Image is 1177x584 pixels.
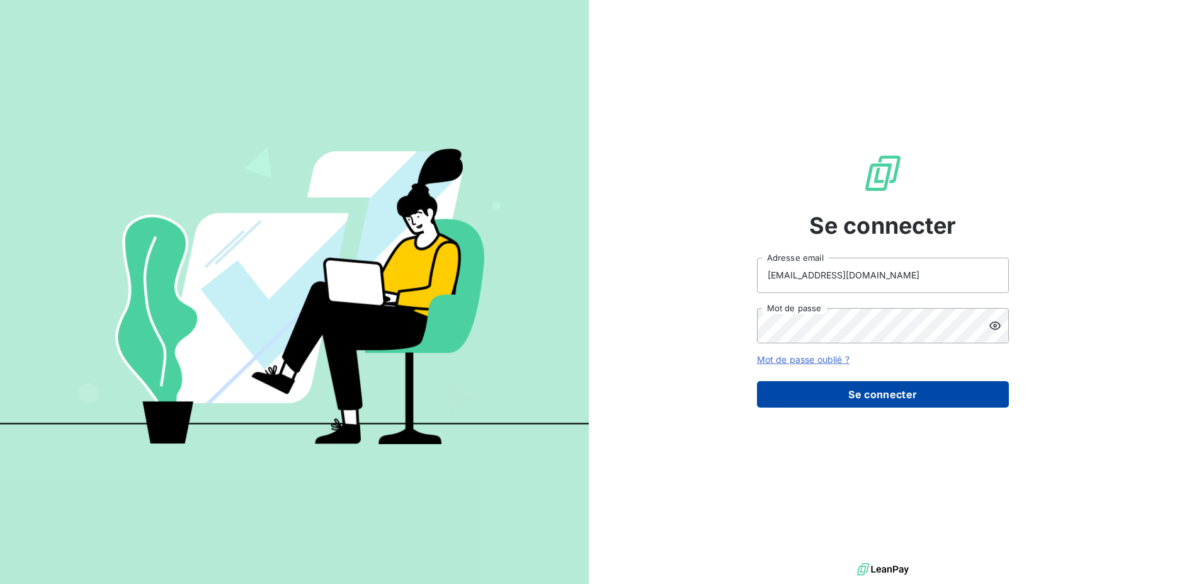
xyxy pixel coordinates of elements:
[757,381,1009,408] button: Se connecter
[863,153,903,193] img: Logo LeanPay
[757,354,850,365] a: Mot de passe oublié ?
[809,209,957,243] span: Se connecter
[757,258,1009,293] input: placeholder
[857,560,909,579] img: logo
